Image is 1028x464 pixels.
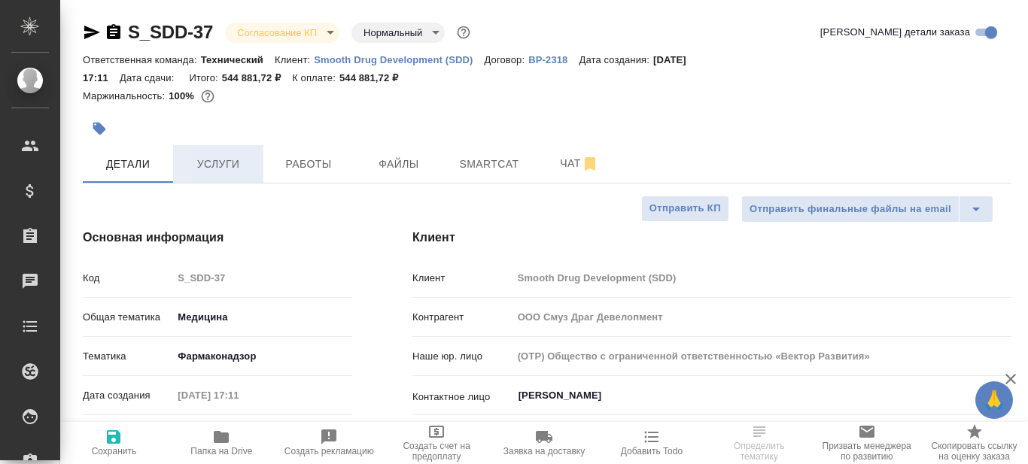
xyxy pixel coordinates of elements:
p: Дата сдачи: [120,72,178,83]
p: Контрагент [412,310,512,325]
button: Призвать менеджера по развитию [813,422,920,464]
button: Добавить тэг [83,112,116,145]
svg: Отписаться [581,155,599,173]
p: Наше юр. лицо [412,349,512,364]
span: Создать счет на предоплату [392,441,482,462]
button: Определить тематику [705,422,813,464]
p: Ответственная команда: [83,54,201,65]
p: Smooth Drug Development (SDD) [314,54,484,65]
p: 544 881,72 ₽ [222,72,292,83]
button: Добавить Todo [598,422,705,464]
span: Чат [543,154,616,173]
p: Контактное лицо [412,390,512,405]
span: Работы [272,155,345,174]
button: Скопировать ссылку на оценку заказа [920,422,1028,464]
span: Добавить Todo [621,446,683,456]
input: Пустое поле [512,345,1011,367]
input: Пустое поле [172,267,352,289]
span: Smartcat [453,155,525,174]
div: Медицина [172,305,352,330]
span: Папка на Drive [190,446,252,456]
button: Скопировать ссылку [105,23,123,41]
a: S_SDD-37 [128,22,213,42]
span: Заявка на доставку [503,446,585,456]
p: Клиент [412,271,512,286]
span: Скопировать ссылку на оценку заказа [929,441,1019,462]
span: Файлы [363,155,435,174]
p: К оплате: [292,72,339,83]
span: Сохранить [92,446,137,456]
h4: Клиент [412,229,1011,247]
p: 100% [169,90,198,102]
input: Пустое поле [512,306,1011,328]
div: Согласование КП [351,23,445,43]
button: Отправить КП [641,196,729,222]
p: Маржинальность: [83,90,169,102]
p: Код [83,271,172,286]
span: Призвать менеджера по развитию [822,441,911,462]
p: Договор: [485,54,529,65]
p: Дата создания: [579,54,653,65]
button: Отправить финальные файлы на email [741,196,960,223]
button: Создать рекламацию [275,422,383,464]
button: Нормальный [359,26,427,39]
button: Скопировать ссылку для ЯМессенджера [83,23,101,41]
span: Определить тематику [714,441,804,462]
span: Отправить КП [649,200,721,217]
a: Smooth Drug Development (SDD) [314,53,484,65]
a: ВР-2318 [528,53,579,65]
div: Фармаконадзор [172,344,352,369]
button: 🙏 [975,381,1013,419]
button: 0.00 RUB; [198,86,217,106]
p: Клиент: [275,54,314,65]
h4: Основная информация [83,229,352,247]
input: Пустое поле [172,384,304,406]
span: Отправить финальные файлы на email [750,201,951,218]
span: Услуги [182,155,254,174]
button: Создать счет на предоплату [383,422,491,464]
div: split button [741,196,993,223]
button: Доп статусы указывают на важность/срочность заказа [454,23,473,42]
button: Согласование КП [233,26,321,39]
p: Технический [201,54,275,65]
div: Согласование КП [225,23,339,43]
button: Сохранить [60,422,168,464]
p: Общая тематика [83,310,172,325]
button: Заявка на доставку [491,422,598,464]
span: Создать рекламацию [284,446,374,456]
p: ВР-2318 [528,54,579,65]
input: Пустое поле [512,267,1011,289]
p: Итого: [189,72,221,83]
button: Папка на Drive [168,422,275,464]
span: Детали [92,155,164,174]
p: 544 881,72 ₽ [339,72,409,83]
span: 🙏 [981,384,1007,416]
span: [PERSON_NAME] детали заказа [820,25,970,40]
p: Тематика [83,349,172,364]
p: Дата создания [83,388,172,403]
